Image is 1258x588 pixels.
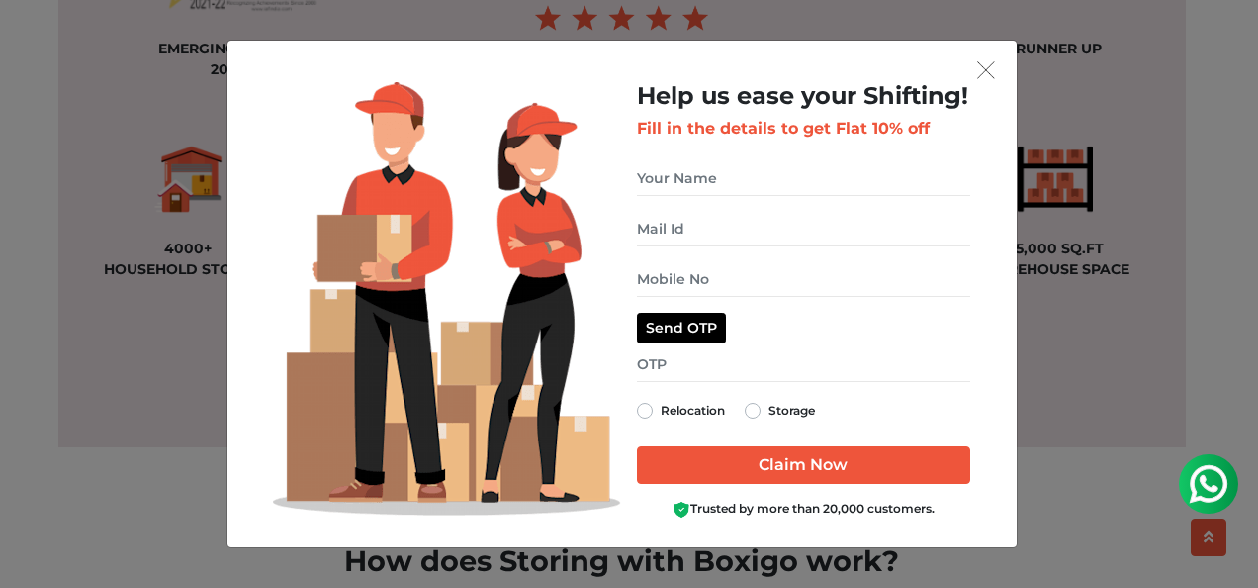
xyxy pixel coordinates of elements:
label: Storage [768,399,815,423]
h3: Fill in the details to get Flat 10% off [637,119,970,138]
div: Trusted by more than 20,000 customers. [637,500,970,519]
label: Relocation [661,399,725,423]
img: exit [977,61,995,79]
input: Your Name [637,161,970,196]
h2: Help us ease your Shifting! [637,82,970,111]
img: whatsapp-icon.svg [20,20,59,59]
input: Mail Id [637,212,970,246]
input: OTP [637,347,970,382]
input: Claim Now [637,446,970,484]
input: Mobile No [637,262,970,297]
button: Send OTP [637,313,726,343]
img: Boxigo Customer Shield [673,501,690,519]
img: Lead Welcome Image [273,82,621,516]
